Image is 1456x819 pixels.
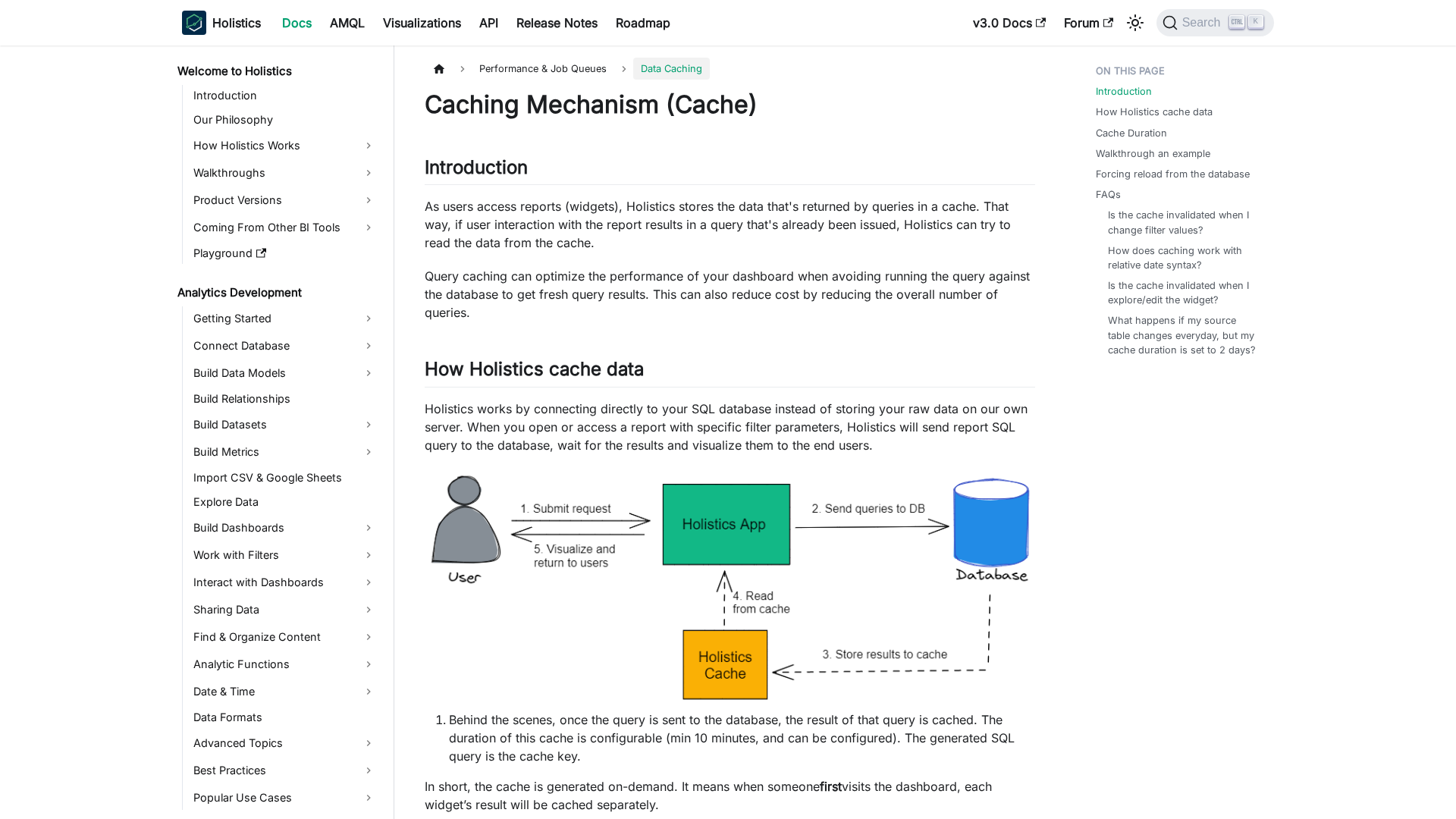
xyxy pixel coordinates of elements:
[425,400,1035,454] p: Holistics works by connecting directly to your SQL database instead of storing your raw data on o...
[189,652,381,676] a: Analytic Functions
[472,58,614,80] span: Performance & Job Queues
[1096,105,1213,119] a: How Holistics cache data
[189,334,381,358] a: Connect Database
[189,467,381,488] a: Import CSV & Google Sheets
[374,11,470,35] a: Visualizations
[189,758,381,783] a: Best Practices
[633,58,710,80] span: Data Caching
[1178,16,1230,30] span: Search
[1156,9,1274,36] button: Search (Ctrl+K)
[189,306,381,331] a: Getting Started
[189,786,381,810] a: Popular Use Cases
[182,11,261,35] a: HolisticsHolistics
[607,11,679,35] a: Roadmap
[425,58,1035,80] nav: Breadcrumbs
[189,543,381,567] a: Work with Filters
[425,156,1035,185] h2: Introduction
[449,711,1035,765] li: Behind the scenes, once the query is sent to the database, the result of that query is cached. Th...
[1096,126,1167,140] a: Cache Duration
[189,413,381,437] a: Build Datasets
[189,188,381,212] a: Product Versions
[470,11,507,35] a: API
[212,14,261,32] b: Holistics
[182,11,206,35] img: Holistics
[1108,208,1259,237] a: Is the cache invalidated when I change filter values?
[189,161,381,185] a: Walkthroughs
[1096,146,1210,161] a: Walkthrough an example
[1055,11,1122,35] a: Forum
[425,469,1035,707] img: Cache Mechanism
[189,361,381,385] a: Build Data Models
[189,133,381,158] a: How Holistics Works
[189,598,381,622] a: Sharing Data
[1108,278,1259,307] a: Is the cache invalidated when I explore/edit the widget?
[1096,167,1250,181] a: Forcing reload from the database
[273,11,321,35] a: Docs
[425,358,1035,387] h2: How Holistics cache data
[189,388,381,409] a: Build Relationships
[173,61,381,82] a: Welcome to Holistics
[189,491,381,513] a: Explore Data
[189,516,381,540] a: Build Dashboards
[425,267,1035,322] p: Query caching can optimize the performance of your dashboard when avoiding running the query agai...
[1108,243,1259,272] a: How does caching work with relative date syntax?
[425,777,1035,814] p: In short, the cache is generated on-demand. It means when someone visits the dashboard, each widg...
[189,109,381,130] a: Our Philosophy
[820,779,842,794] strong: first
[321,11,374,35] a: AMQL
[507,11,607,35] a: Release Notes
[1096,187,1121,202] a: FAQs
[173,282,381,303] a: Analytics Development
[964,11,1055,35] a: v3.0 Docs
[189,625,381,649] a: Find & Organize Content
[189,243,381,264] a: Playground
[189,731,381,755] a: Advanced Topics
[1096,84,1152,99] a: Introduction
[189,707,381,728] a: Data Formats
[189,570,381,595] a: Interact with Dashboards
[1108,313,1259,357] a: What happens if my source table changes everyday, but my cache duration is set to 2 days?
[425,89,1035,120] h1: Caching Mechanism (Cache)
[189,679,381,704] a: Date & Time
[1248,15,1263,29] kbd: K
[189,440,381,464] a: Build Metrics
[189,215,381,240] a: Coming From Other BI Tools
[1123,11,1147,35] button: Switch between dark and light mode (currently light mode)
[425,58,453,80] a: Home page
[167,45,394,819] nav: Docs sidebar
[425,197,1035,252] p: As users access reports (widgets), Holistics stores the data that's returned by queries in a cach...
[189,85,381,106] a: Introduction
